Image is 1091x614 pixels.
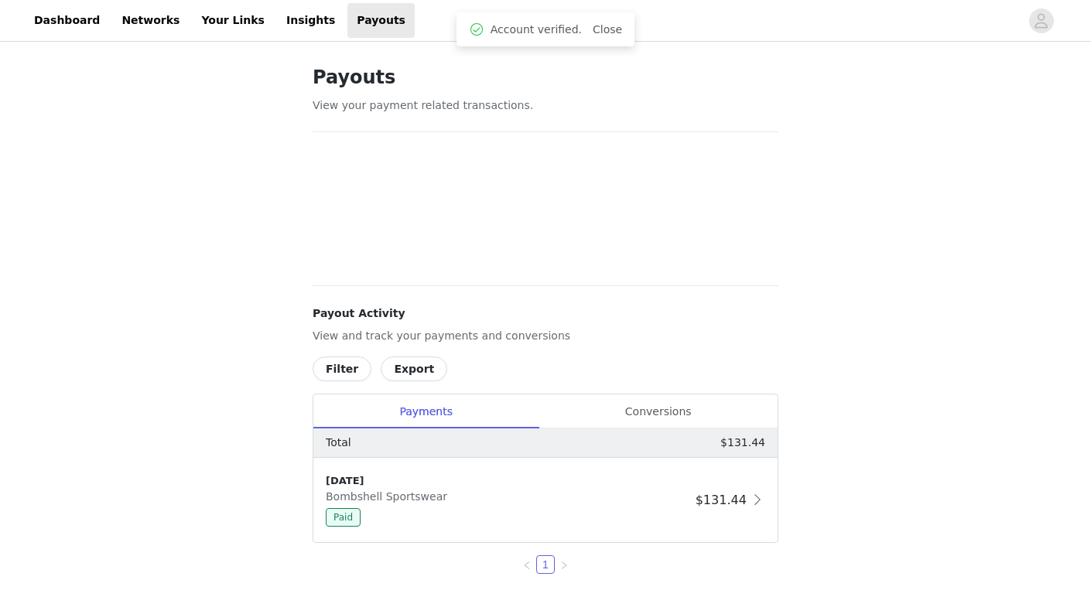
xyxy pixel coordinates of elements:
a: 1 [537,556,554,573]
div: clickable-list-item [313,458,778,542]
button: Export [381,356,447,381]
li: Next Page [555,555,573,574]
span: Account verified. [491,22,582,38]
a: Close [593,23,622,36]
div: avatar [1034,9,1048,33]
div: Payments [313,394,539,429]
li: 1 [536,555,555,574]
h1: Payouts [313,63,778,91]
h4: Payout Activity [313,305,778,322]
div: Conversions [539,394,778,429]
a: Networks [112,3,189,38]
p: View and track your payments and conversions [313,328,778,344]
p: $131.44 [720,435,765,451]
a: Insights [277,3,344,38]
p: Total [326,435,351,451]
span: Paid [326,508,361,527]
a: Payouts [347,3,415,38]
p: View your payment related transactions. [313,97,778,114]
span: Bombshell Sportswear [326,490,453,503]
button: Filter [313,356,371,381]
a: Dashboard [25,3,109,38]
a: Your Links [192,3,274,38]
i: icon: left [522,561,532,570]
i: icon: right [559,561,569,570]
div: [DATE] [326,473,689,489]
span: $131.44 [696,493,747,507]
li: Previous Page [518,555,536,574]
